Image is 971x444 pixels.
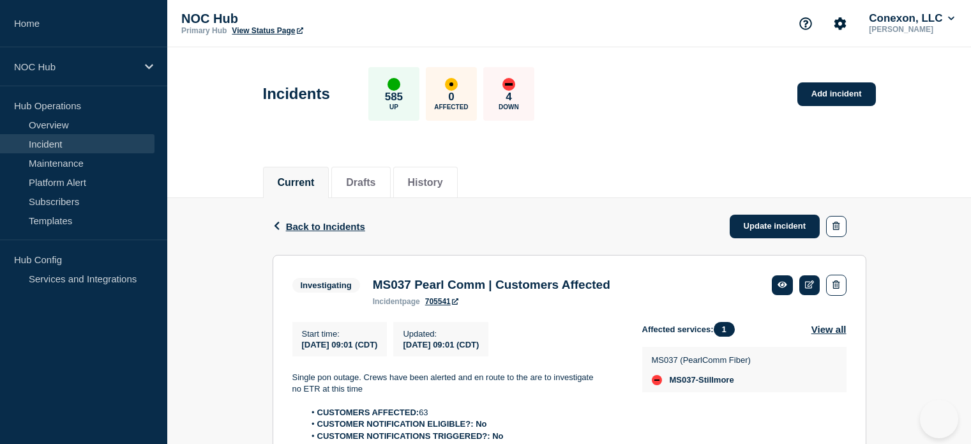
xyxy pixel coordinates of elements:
[292,372,622,383] p: Single pon outage. Crews have been alerted and en route to the are to investigate
[385,91,403,103] p: 585
[502,78,515,91] div: down
[302,340,378,349] span: [DATE] 09:01 (CDT)
[714,322,735,337] span: 1
[373,297,420,306] p: page
[388,78,400,91] div: up
[292,383,622,395] p: no ETR at this time
[506,91,511,103] p: 4
[14,61,137,72] p: NOC Hub
[866,12,957,25] button: Conexon, LLC
[652,355,751,365] p: MS037 (PearlComm Fiber)
[792,10,819,37] button: Support
[670,375,734,385] span: MS037-Stillmore
[652,375,662,385] div: down
[827,10,854,37] button: Account settings
[232,26,303,35] a: View Status Page
[346,177,375,188] button: Drafts
[292,278,360,293] span: Investigating
[305,407,622,418] li: 63
[499,103,519,111] p: Down
[642,322,741,337] span: Affected services:
[866,25,957,34] p: [PERSON_NAME]
[730,215,820,238] a: Update incident
[445,78,458,91] div: affected
[797,82,876,106] a: Add incident
[389,103,398,111] p: Up
[181,11,437,26] p: NOC Hub
[302,329,378,339] p: Start time :
[286,221,365,232] span: Back to Incidents
[317,419,487,429] strong: CUSTOMER NOTIFICATION ELIGIBLE?: No
[425,297,458,306] a: 705541
[448,91,454,103] p: 0
[434,103,468,111] p: Affected
[408,177,443,188] button: History
[811,322,847,337] button: View all
[317,408,419,417] strong: CUSTOMERS AFFECTED:
[920,400,958,438] iframe: Help Scout Beacon - Open
[181,26,227,35] p: Primary Hub
[263,85,330,103] h1: Incidents
[278,177,315,188] button: Current
[317,431,504,441] strong: CUSTOMER NOTIFICATIONS TRIGGERED?: No
[373,278,610,292] h3: MS037 Pearl Comm | Customers Affected
[373,297,402,306] span: incident
[403,329,479,339] p: Updated :
[403,339,479,349] div: [DATE] 09:01 (CDT)
[273,221,365,232] button: Back to Incidents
